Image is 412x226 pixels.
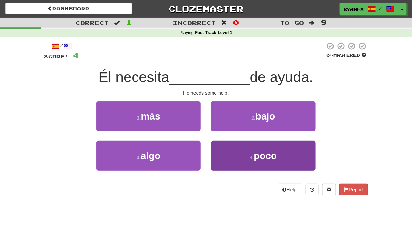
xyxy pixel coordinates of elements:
[254,150,277,161] span: poco
[44,54,69,59] span: Score:
[114,20,122,26] span: :
[141,111,160,122] span: más
[5,3,132,14] a: Dashboard
[250,69,314,85] span: de ayuda.
[379,5,383,10] span: /
[233,18,239,26] span: 0
[44,42,79,50] div: /
[142,3,270,15] a: Clozemaster
[96,101,201,131] button: 1.más
[169,69,250,85] span: __________
[96,141,201,171] button: 3.algo
[321,18,327,26] span: 9
[141,150,161,161] span: algo
[344,6,364,12] span: ryanfx
[195,30,233,35] strong: Fast Track Level 1
[99,69,169,85] span: Él necesita
[211,101,315,131] button: 2.bajo
[137,115,141,121] small: 1 .
[327,52,334,58] span: 0 %
[221,20,229,26] span: :
[340,3,398,15] a: ryanfx /
[126,18,132,26] span: 1
[280,19,304,26] span: To go
[137,155,141,160] small: 3 .
[75,19,109,26] span: Correct
[211,141,315,171] button: 4.poco
[309,20,316,26] span: :
[255,111,275,122] span: bajo
[252,115,256,121] small: 2 .
[339,184,368,195] button: Report
[44,90,368,97] div: He needs some help.
[250,155,254,160] small: 4 .
[173,19,216,26] span: Incorrect
[278,184,303,195] button: Help!
[73,51,79,60] span: 4
[306,184,319,195] button: Round history (alt+y)
[325,52,368,58] div: Mastered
